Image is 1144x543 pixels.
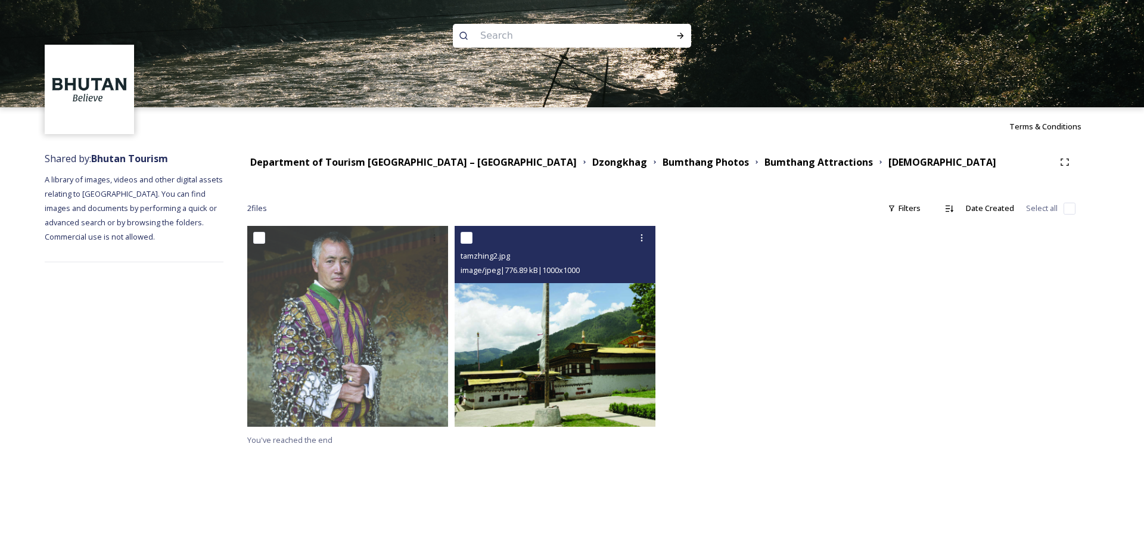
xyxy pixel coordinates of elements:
[592,156,647,169] strong: Dzongkhag
[247,226,448,427] img: tamzhing.jpg
[250,156,577,169] strong: Department of Tourism [GEOGRAPHIC_DATA] – [GEOGRAPHIC_DATA]
[1009,119,1099,134] a: Terms & Conditions
[461,265,580,275] span: image/jpeg | 776.89 kB | 1000 x 1000
[461,250,510,261] span: tamzhing2.jpg
[663,156,749,169] strong: Bumthang Photos
[455,226,655,427] img: tamzhing2.jpg
[45,174,225,242] span: A library of images, videos and other digital assets relating to [GEOGRAPHIC_DATA]. You can find ...
[1009,121,1081,132] span: Terms & Conditions
[91,152,168,165] strong: Bhutan Tourism
[247,435,332,445] span: You've reached the end
[474,23,638,49] input: Search
[46,46,133,133] img: BT_Logo_BB_Lockup_CMYK_High%2520Res.jpg
[960,197,1020,220] div: Date Created
[1026,203,1058,214] span: Select all
[882,197,927,220] div: Filters
[45,152,168,165] span: Shared by:
[764,156,873,169] strong: Bumthang Attractions
[888,156,996,169] strong: [DEMOGRAPHIC_DATA]
[247,203,267,214] span: 2 file s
